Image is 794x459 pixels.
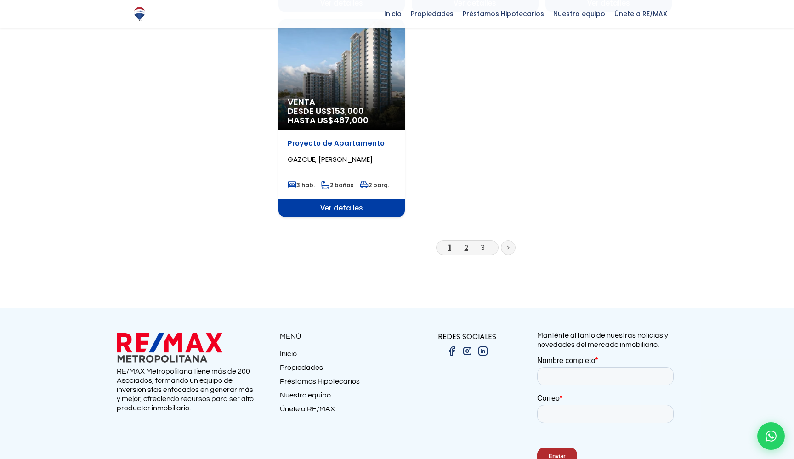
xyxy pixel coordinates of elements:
[462,346,473,357] img: instagram.png
[537,331,677,349] p: Manténte al tanto de nuestras noticias y novedades del mercado inmobiliario.
[380,7,406,21] span: Inicio
[288,154,373,164] span: GAZCUE, [PERSON_NAME]
[446,346,457,357] img: facebook.png
[610,7,672,21] span: Únete a RE/MAX
[288,139,396,148] p: Proyecto de Apartamento
[360,181,389,189] span: 2 parq.
[280,349,397,363] a: Inicio
[280,404,397,418] a: Únete a RE/MAX
[280,331,397,342] p: MENÚ
[288,107,396,125] span: DESDE US$
[278,19,405,217] a: Venta DESDE US$153,000 HASTA US$467,000 Proyecto de Apartamento GAZCUE, [PERSON_NAME] 3 hab. 2 ba...
[406,7,458,21] span: Propiedades
[131,6,147,22] img: Logo de REMAX
[477,346,488,357] img: linkedin.png
[549,7,610,21] span: Nuestro equipo
[334,114,369,126] span: 467,000
[288,116,396,125] span: HASTA US$
[397,331,537,342] p: REDES SOCIALES
[458,7,549,21] span: Préstamos Hipotecarios
[332,105,364,117] span: 153,000
[321,181,353,189] span: 2 baños
[465,243,468,252] a: 2
[280,391,397,404] a: Nuestro equipo
[117,331,222,364] img: remax metropolitana logo
[448,243,451,252] a: 1
[288,181,315,189] span: 3 hab.
[481,243,485,252] a: 3
[288,97,396,107] span: Venta
[280,377,397,391] a: Préstamos Hipotecarios
[280,363,397,377] a: Propiedades
[278,199,405,217] span: Ver detalles
[117,367,257,413] p: RE/MAX Metropolitana tiene más de 200 Asociados, formando un equipo de inversionistas enfocados e...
